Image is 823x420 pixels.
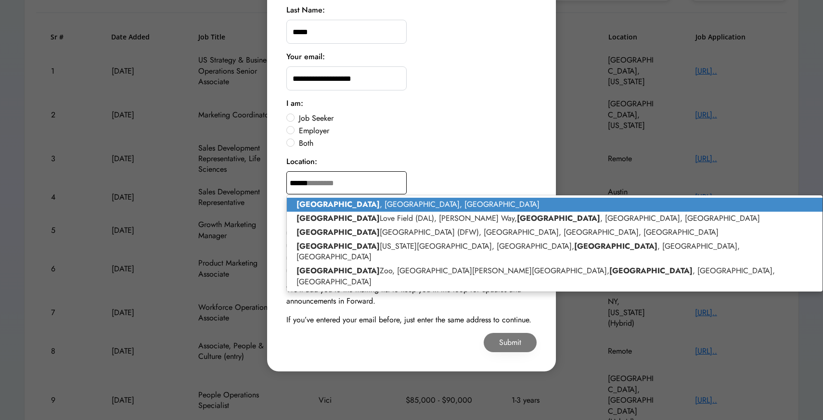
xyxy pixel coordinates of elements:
[296,265,380,276] strong: [GEOGRAPHIC_DATA]
[286,314,531,326] div: If you’ve entered your email before, just enter the same address to continue.
[286,156,317,167] div: Location:
[287,226,823,240] p: [GEOGRAPHIC_DATA] (DFW), [GEOGRAPHIC_DATA], [GEOGRAPHIC_DATA], [GEOGRAPHIC_DATA]
[286,284,537,307] div: We’ll add you to the mailing list to keep you in the loop for updates and announcements in Forward.
[296,227,380,238] strong: [GEOGRAPHIC_DATA]
[296,241,380,252] strong: [GEOGRAPHIC_DATA]
[517,213,600,224] strong: [GEOGRAPHIC_DATA]
[484,333,537,352] button: Submit
[296,127,537,135] label: Employer
[286,98,303,109] div: I am:
[286,4,325,16] div: Last Name:
[287,198,823,212] p: , [GEOGRAPHIC_DATA], [GEOGRAPHIC_DATA]
[286,51,325,63] div: Your email:
[287,240,823,265] p: [US_STATE][GEOGRAPHIC_DATA], [GEOGRAPHIC_DATA], , [GEOGRAPHIC_DATA], [GEOGRAPHIC_DATA]
[287,212,823,226] p: Love Field (DAL), [PERSON_NAME] Way, , [GEOGRAPHIC_DATA], [GEOGRAPHIC_DATA]
[296,115,537,122] label: Job Seeker
[287,264,823,289] p: Zoo, [GEOGRAPHIC_DATA][PERSON_NAME][GEOGRAPHIC_DATA], , [GEOGRAPHIC_DATA], [GEOGRAPHIC_DATA]
[296,213,380,224] strong: [GEOGRAPHIC_DATA]
[574,241,657,252] strong: [GEOGRAPHIC_DATA]
[609,265,693,276] strong: [GEOGRAPHIC_DATA]
[296,199,380,210] strong: [GEOGRAPHIC_DATA]
[296,140,537,147] label: Both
